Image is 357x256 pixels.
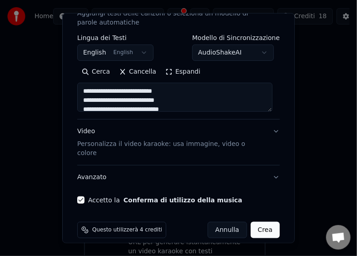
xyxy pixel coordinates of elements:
button: Espandi [161,65,205,79]
label: Lingua dei Testi [77,35,154,41]
div: TestiAggiungi testi delle canzoni o seleziona un modello di parole automatiche [77,35,280,119]
label: Modello di Sincronizzazione [192,35,280,41]
button: Accetto la [124,197,243,203]
button: VideoPersonalizza il video karaoke: usa immagine, video o colore [77,120,280,165]
button: Avanzato [77,166,280,189]
p: Personalizza il video karaoke: usa immagine, video o colore [77,140,265,158]
div: Video [77,127,265,158]
button: Annulla [208,222,247,238]
button: Cancella [114,65,161,79]
p: Aggiungi testi delle canzoni o seleziona un modello di parole automatiche [77,9,265,27]
button: Crea [251,222,280,238]
span: Questo utilizzerà 4 crediti [92,226,162,234]
label: Accetto la [88,197,242,203]
button: Cerca [77,65,114,79]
